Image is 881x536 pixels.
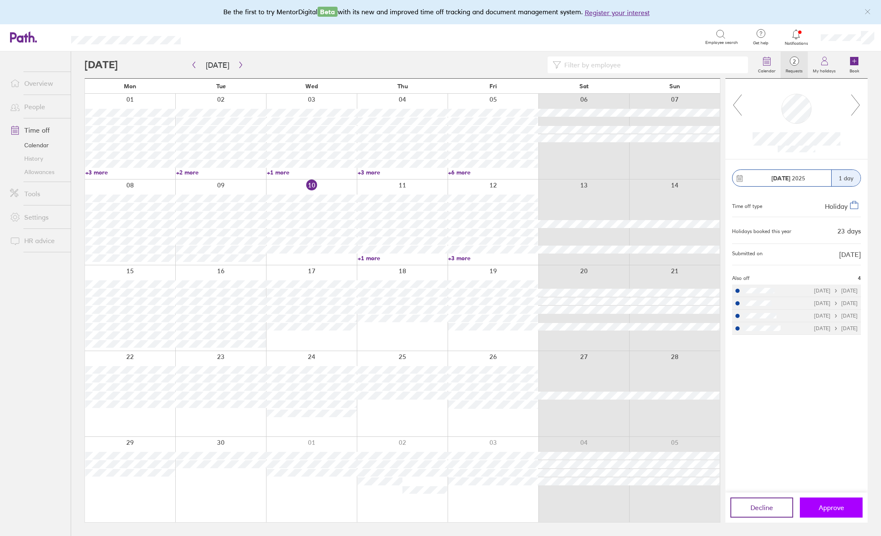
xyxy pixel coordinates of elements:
[747,41,774,46] span: Get help
[831,170,861,186] div: 1 day
[858,275,861,281] span: 4
[808,51,841,78] a: My holidays
[825,202,848,210] span: Holiday
[3,232,71,249] a: HR advice
[358,169,448,176] a: +3 more
[124,83,136,90] span: Mon
[448,254,538,262] a: +3 more
[781,66,808,74] label: Requests
[845,66,864,74] label: Book
[783,28,810,46] a: Notifications
[750,504,773,511] span: Decline
[669,83,680,90] span: Sun
[489,83,497,90] span: Fri
[85,169,175,176] a: +3 more
[814,300,858,306] div: [DATE] [DATE]
[732,228,791,234] div: Holidays booked this year
[397,83,408,90] span: Thu
[841,51,868,78] a: Book
[3,98,71,115] a: People
[199,58,236,72] button: [DATE]
[203,33,225,41] div: Search
[561,57,743,73] input: Filter by employee
[318,7,338,17] span: Beta
[3,165,71,179] a: Allowances
[753,51,781,78] a: Calendar
[732,251,763,258] span: Submitted on
[771,174,790,182] strong: [DATE]
[819,504,844,511] span: Approve
[839,251,861,258] span: [DATE]
[3,209,71,226] a: Settings
[814,288,858,294] div: [DATE] [DATE]
[267,169,357,176] a: +1 more
[808,66,841,74] label: My holidays
[448,169,538,176] a: +6 more
[753,66,781,74] label: Calendar
[781,51,808,78] a: 2Requests
[705,40,738,45] span: Employee search
[814,313,858,319] div: [DATE] [DATE]
[216,83,226,90] span: Tue
[783,41,810,46] span: Notifications
[579,83,589,90] span: Sat
[730,498,793,518] button: Decline
[771,175,805,182] span: 2025
[3,152,71,165] a: History
[3,122,71,138] a: Time off
[305,83,318,90] span: Wed
[800,498,863,518] button: Approve
[3,138,71,152] a: Calendar
[585,8,650,18] button: Register your interest
[837,227,861,235] div: 23 days
[358,254,448,262] a: +1 more
[732,275,750,281] span: Also off
[814,326,858,331] div: [DATE] [DATE]
[781,58,808,65] span: 2
[3,75,71,92] a: Overview
[223,7,658,18] div: Be the first to try MentorDigital with its new and improved time off tracking and document manage...
[732,200,762,210] div: Time off type
[3,185,71,202] a: Tools
[176,169,266,176] a: +2 more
